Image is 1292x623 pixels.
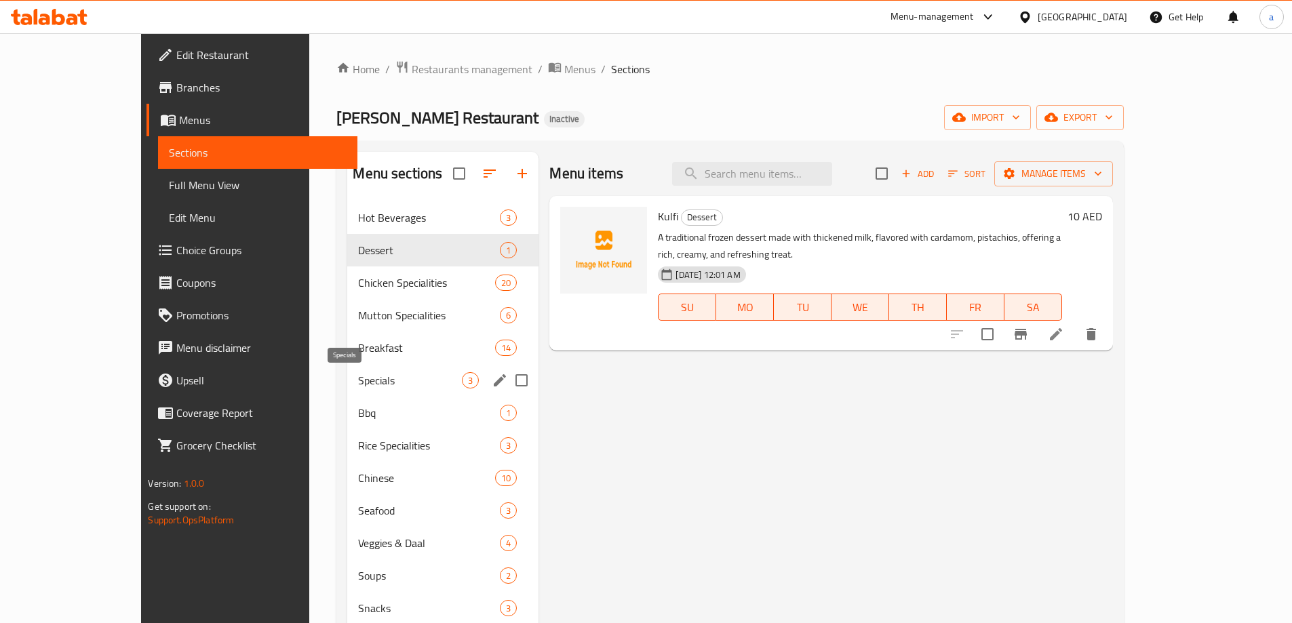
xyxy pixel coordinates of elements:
span: 3 [501,504,516,517]
div: Veggies & Daal4 [347,527,539,559]
a: Edit Menu [158,201,357,234]
h2: Menu sections [353,163,442,184]
div: Menu-management [890,9,974,25]
span: Upsell [176,372,346,388]
a: Choice Groups [146,234,357,266]
span: 10 [496,472,516,485]
div: items [500,242,517,258]
span: Add [899,166,936,182]
h2: Menu items [549,163,623,184]
span: 1.0.0 [184,475,205,492]
span: Rice Specialities [358,437,500,454]
span: Choice Groups [176,242,346,258]
div: Mutton Specialities6 [347,299,539,331]
a: Menu disclaimer [146,331,357,364]
span: WE [837,298,884,317]
div: Inactive [544,111,585,127]
div: Breakfast14 [347,331,539,364]
span: Soups [358,567,500,584]
button: Manage items [994,161,1113,186]
span: Seafood [358,502,500,519]
div: Seafood3 [347,494,539,527]
div: Breakfast [358,340,495,356]
a: Home [336,61,380,77]
span: Kulfi [658,206,678,226]
button: TU [774,294,831,321]
span: export [1047,109,1113,126]
span: SU [664,298,711,317]
a: Menus [548,60,595,78]
div: Chinese10 [347,462,539,494]
button: export [1036,105,1124,130]
button: Add [896,163,939,184]
div: Rice Specialities3 [347,429,539,462]
div: Specials3edit [347,364,539,397]
span: Sort items [939,163,994,184]
span: import [955,109,1020,126]
span: Grocery Checklist [176,437,346,454]
div: items [500,437,517,454]
span: Select all sections [445,159,473,188]
button: delete [1075,318,1108,350]
span: 1 [501,244,516,257]
a: Coverage Report [146,397,357,429]
a: Menus [146,104,357,136]
div: Soups2 [347,559,539,592]
div: Bbq1 [347,397,539,429]
button: WE [831,294,889,321]
div: [GEOGRAPHIC_DATA] [1038,9,1127,24]
span: Select to update [973,320,1002,348]
a: Edit menu item [1048,326,1064,342]
span: SA [1010,298,1057,317]
span: Manage items [1005,165,1102,182]
span: Version: [148,475,181,492]
span: Snacks [358,600,500,616]
div: Hot Beverages3 [347,201,539,234]
button: edit [490,370,510,390]
span: Restaurants management [412,61,532,77]
span: Dessert [682,209,722,225]
span: Hot Beverages [358,209,500,226]
span: FR [952,298,999,317]
span: 6 [501,309,516,322]
span: Coverage Report [176,405,346,421]
span: [DATE] 12:01 AM [670,268,745,281]
button: SA [1004,294,1062,321]
button: MO [716,294,774,321]
span: Chinese [358,470,495,486]
div: Dessert1 [347,234,539,266]
div: items [495,340,517,356]
span: Coupons [176,275,346,291]
div: items [500,502,517,519]
input: search [672,162,832,186]
span: Promotions [176,307,346,323]
li: / [601,61,606,77]
span: Add item [896,163,939,184]
span: 3 [501,439,516,452]
span: Select section [867,159,896,188]
span: Sort [948,166,985,182]
span: Get support on: [148,498,210,515]
span: Edit Menu [169,209,346,226]
span: TH [895,298,941,317]
span: Sections [169,144,346,161]
nav: breadcrumb [336,60,1123,78]
div: items [500,209,517,226]
button: SU [658,294,716,321]
span: Full Menu View [169,177,346,193]
a: Edit Restaurant [146,39,357,71]
span: Specials [358,372,462,388]
span: Branches [176,79,346,96]
span: [PERSON_NAME] Restaurant [336,102,539,133]
button: Sort [945,163,989,184]
div: items [500,535,517,551]
div: items [500,567,517,584]
span: Dessert [358,242,500,258]
a: Support.OpsPlatform [148,511,234,529]
span: 3 [501,602,516,615]
div: items [495,470,517,486]
button: import [944,105,1031,130]
img: Kulfi [560,207,647,294]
